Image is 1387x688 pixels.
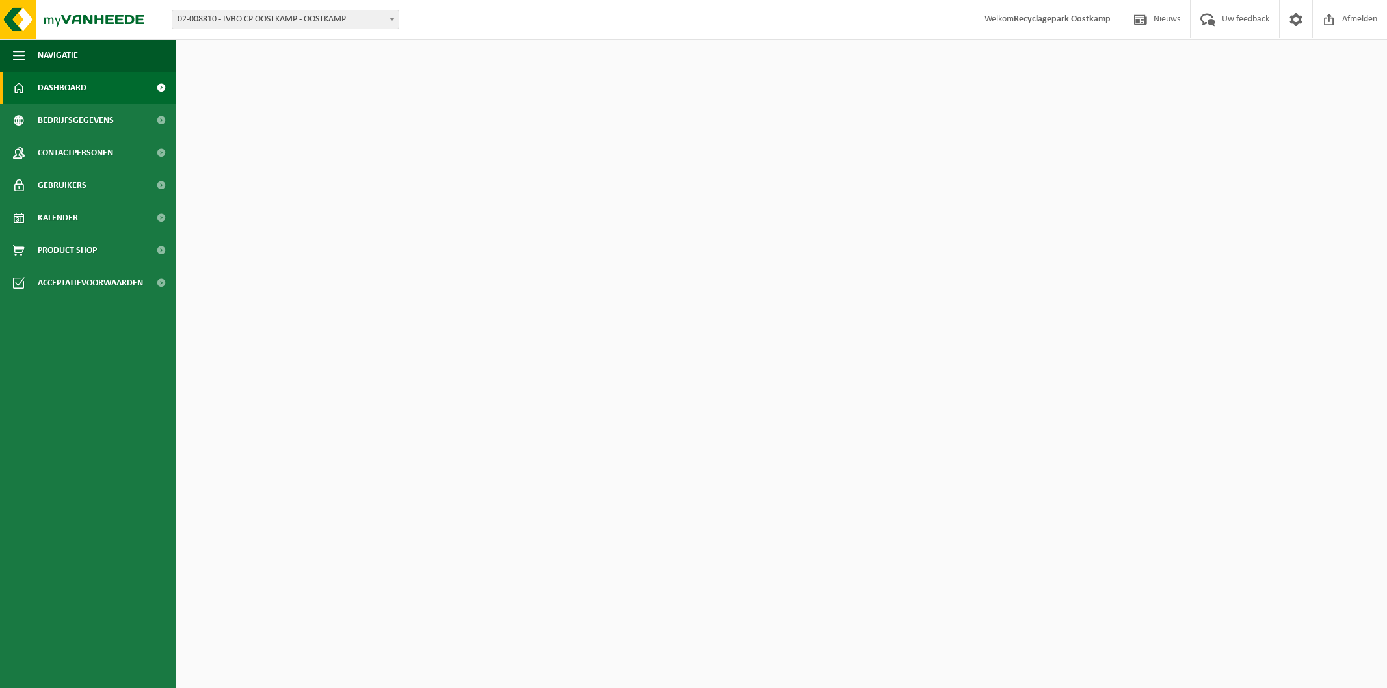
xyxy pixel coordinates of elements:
span: Kalender [38,202,78,234]
span: Bedrijfsgegevens [38,104,114,137]
span: Gebruikers [38,169,86,202]
span: Contactpersonen [38,137,113,169]
strong: Recyclagepark Oostkamp [1014,14,1111,24]
span: 02-008810 - IVBO CP OOSTKAMP - OOSTKAMP [172,10,399,29]
span: Navigatie [38,39,78,72]
span: Product Shop [38,234,97,267]
span: Dashboard [38,72,86,104]
span: Acceptatievoorwaarden [38,267,143,299]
